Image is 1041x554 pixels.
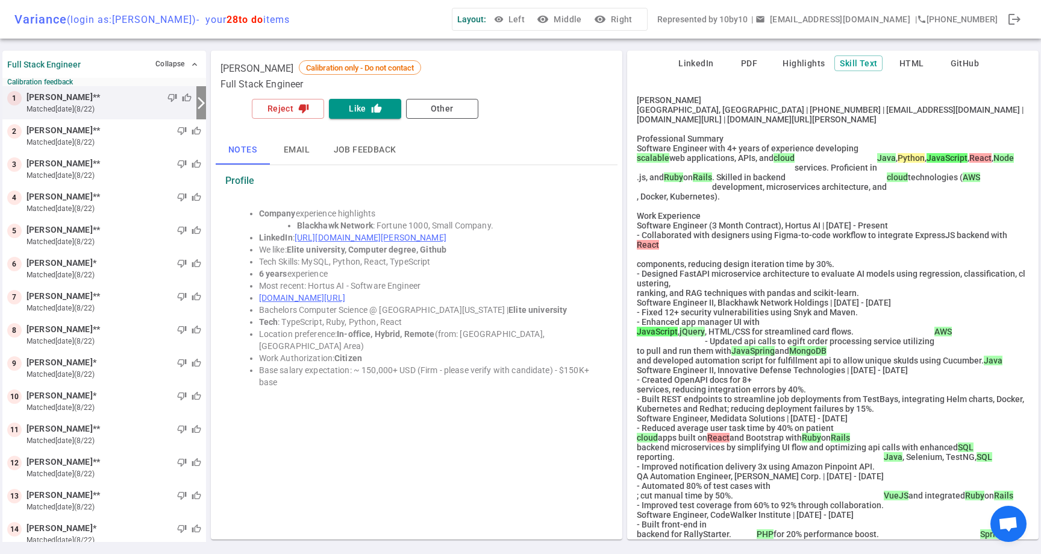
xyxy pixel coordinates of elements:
[7,224,22,238] div: 5
[508,305,567,315] strong: Elite university
[1007,12,1022,27] span: logout
[637,153,669,163] span: scalable
[152,55,201,73] button: Collapse
[7,78,201,86] small: Calibration feedback
[216,136,270,165] button: Notes
[693,172,712,182] span: Rails
[324,136,406,165] button: Job feedback
[7,456,22,470] div: 12
[680,327,705,336] span: jQuery
[177,292,187,301] span: thumb_down
[534,8,586,31] button: visibilityMiddle
[334,353,362,363] strong: Citizen
[27,323,93,336] span: [PERSON_NAME]
[963,172,980,182] span: AWS
[177,126,187,136] span: thumb_down
[778,56,830,71] button: Highlights
[7,356,22,371] div: 9
[1002,7,1027,31] div: Done
[927,153,968,163] span: JavaScript
[196,14,290,25] span: - your items
[227,14,263,25] span: 28 to do
[958,442,974,452] span: SQL
[27,468,201,479] small: matched [DATE] (8/22)
[27,336,201,347] small: matched [DATE] (8/22)
[167,93,177,102] span: thumb_down
[67,14,196,25] span: (login as: [PERSON_NAME] )
[887,56,936,71] button: HTML
[270,136,324,165] button: Email
[7,389,22,404] div: 10
[259,233,293,242] strong: LinkedIn
[192,259,201,268] span: thumb_up
[940,56,989,71] button: GitHub
[27,124,93,137] span: [PERSON_NAME]
[725,56,773,71] button: PDF
[27,104,192,115] small: matched [DATE] (8/22)
[969,153,992,163] span: React
[259,244,598,256] li: We like:
[177,524,187,534] span: thumb_down
[27,290,93,303] span: [PERSON_NAME]
[7,60,81,69] strong: Full Stack Engineer
[7,290,22,304] div: 7
[192,458,201,467] span: thumb_up
[457,14,486,24] span: Layout:
[594,13,606,25] i: visibility
[707,433,730,442] span: React
[220,78,304,90] span: Full Stack Engineer
[27,423,93,435] span: [PERSON_NAME]
[259,317,278,327] strong: Tech
[7,124,22,139] div: 2
[789,346,827,356] span: MongoDB
[27,257,93,269] span: [PERSON_NAME]
[977,452,992,462] span: SQL
[7,323,22,338] div: 8
[27,137,201,148] small: matched [DATE] (8/22)
[27,356,93,369] span: [PERSON_NAME]
[177,159,187,169] span: thumb_down
[259,293,345,303] a: [DOMAIN_NAME][URL]
[993,153,1014,163] span: Node
[27,91,93,104] span: [PERSON_NAME]
[887,172,908,182] span: cloud
[190,60,199,69] span: expand_less
[192,325,201,335] span: thumb_up
[637,327,678,336] span: JavaScript
[27,489,93,502] span: [PERSON_NAME]
[259,280,598,292] li: Most recent: Hortus AI - Software Engineer
[537,13,549,25] i: visibility
[287,245,446,254] strong: Elite university, Computer degree, Github
[27,435,201,446] small: matched [DATE] (8/22)
[192,225,201,235] span: thumb_up
[831,433,850,442] span: Rails
[177,225,187,235] span: thumb_down
[7,190,22,205] div: 4
[192,159,201,169] span: thumb_up
[27,535,201,546] small: matched [DATE] (8/22)
[192,358,201,368] span: thumb_up
[27,170,201,181] small: matched [DATE] (8/22)
[934,327,952,336] span: AWS
[27,369,201,380] small: matched [DATE] (8/22)
[753,8,915,31] button: Open a message box
[297,221,373,230] strong: Blackhawk Network
[731,346,750,356] span: Java
[774,153,795,163] span: cloud
[491,8,530,31] button: Left
[337,329,434,339] strong: In-office, Hybrid, Remote
[994,491,1013,500] span: Rails
[672,56,720,71] button: LinkedIn
[192,391,201,401] span: thumb_up
[177,458,187,467] span: thumb_down
[27,389,93,402] span: [PERSON_NAME]
[884,452,902,462] span: Java
[225,175,255,187] strong: Profile
[329,99,401,119] button: Likethumb_up
[898,153,925,163] span: Python
[259,231,598,244] li: :
[259,209,296,218] strong: Company
[27,203,201,214] small: matched [DATE] (8/22)
[27,456,93,468] span: [PERSON_NAME]
[302,63,418,72] span: Calibration only - Do not contact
